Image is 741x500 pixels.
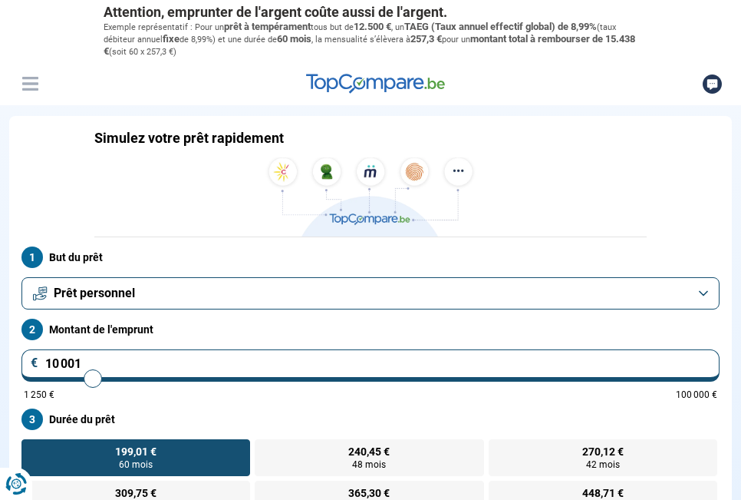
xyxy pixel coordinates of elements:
[115,488,156,498] span: 309,75 €
[676,390,717,399] span: 100 000 €
[104,4,637,21] p: Attention, emprunter de l'argent coûte aussi de l'argent.
[21,247,720,268] label: But du prêt
[21,409,720,430] label: Durée du prêt
[163,33,179,45] span: fixe
[348,488,390,498] span: 365,30 €
[586,460,620,469] span: 42 mois
[119,460,153,469] span: 60 mois
[115,446,156,457] span: 199,01 €
[18,72,41,95] button: Menu
[352,460,386,469] span: 48 mois
[306,74,445,94] img: TopCompare
[277,33,311,45] span: 60 mois
[21,319,720,340] label: Montant de l'emprunt
[94,130,284,147] h1: Simulez votre prêt rapidement
[21,277,720,310] button: Prêt personnel
[404,21,597,32] span: TAEG (Taux annuel effectif global) de 8,99%
[582,488,624,498] span: 448,71 €
[24,390,54,399] span: 1 250 €
[31,357,38,369] span: €
[582,446,624,457] span: 270,12 €
[348,446,390,457] span: 240,45 €
[104,33,635,57] span: montant total à rembourser de 15.438 €
[54,285,135,302] span: Prêt personnel
[104,21,637,58] p: Exemple représentatif : Pour un tous but de , un (taux débiteur annuel de 8,99%) et une durée de ...
[354,21,391,32] span: 12.500 €
[410,33,442,45] span: 257,3 €
[224,21,311,32] span: prêt à tempérament
[263,157,478,237] img: TopCompare.be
